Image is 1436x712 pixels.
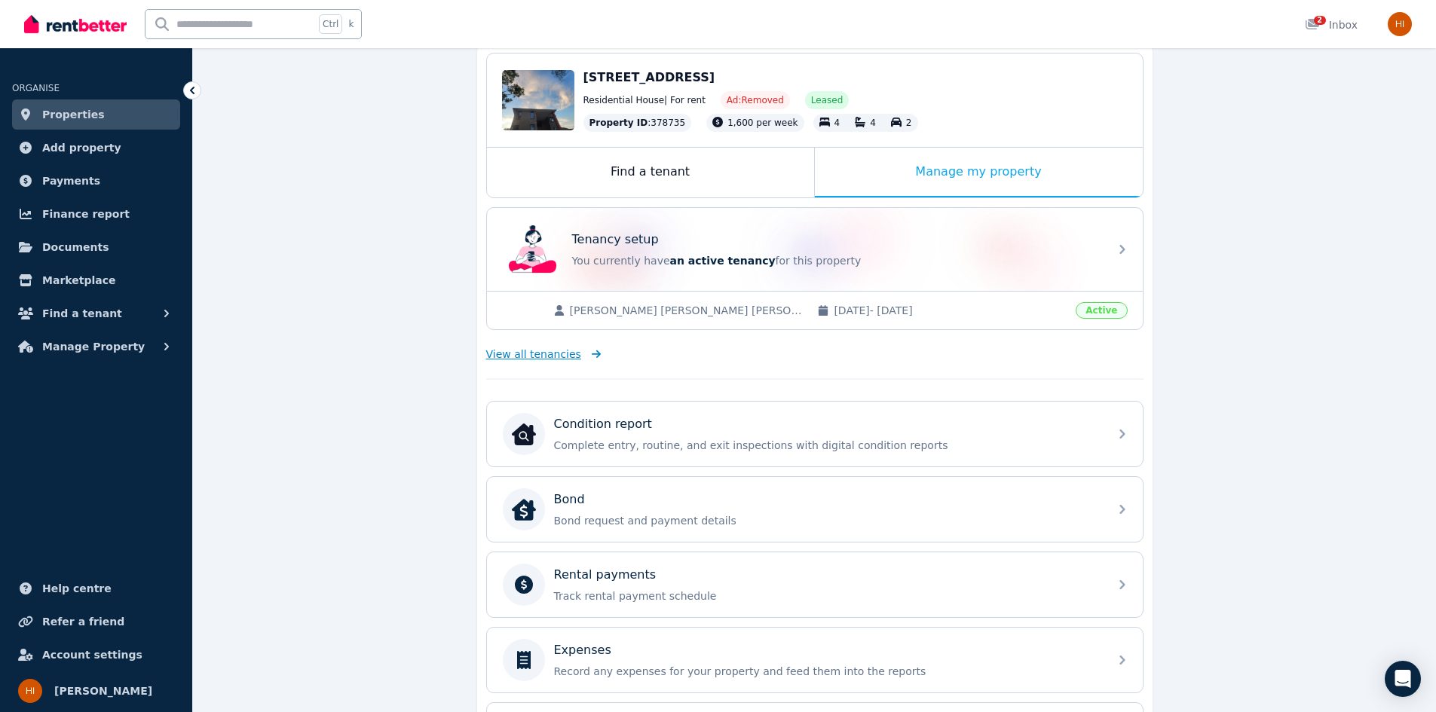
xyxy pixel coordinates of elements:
[12,607,180,637] a: Refer a friend
[42,579,112,597] span: Help centre
[554,438,1100,453] p: Complete entry, routine, and exit inspections with digital condition reports
[870,118,876,128] span: 4
[12,166,180,196] a: Payments
[487,477,1143,542] a: BondBondBond request and payment details
[487,208,1143,291] a: Tenancy setupTenancy setupYou currently havean active tenancyfor this property
[583,114,692,132] div: : 378735
[1385,661,1421,697] div: Open Intercom Messenger
[1388,12,1412,36] img: Hasan Imtiaz Ahamed
[12,332,180,362] button: Manage Property
[554,588,1100,604] p: Track rental payment schedule
[906,118,912,128] span: 2
[12,573,180,604] a: Help centre
[811,94,843,106] span: Leased
[554,641,611,659] p: Expenses
[487,402,1143,466] a: Condition reportCondition reportComplete entry, routine, and exit inspections with digital condit...
[12,99,180,130] a: Properties
[42,105,105,124] span: Properties
[554,490,585,509] p: Bond
[1314,16,1326,25] span: 2
[486,347,602,362] a: View all tenancies
[18,679,42,703] img: Hasan Imtiaz Ahamed
[42,646,142,664] span: Account settings
[42,172,100,190] span: Payments
[487,148,814,197] div: Find a tenant
[24,13,127,35] img: RentBetter
[727,118,798,128] span: 1,600 per week
[554,566,657,584] p: Rental payments
[834,118,840,128] span: 4
[512,422,536,446] img: Condition report
[554,664,1100,679] p: Record any expenses for your property and feed them into the reports
[42,205,130,223] span: Finance report
[572,231,659,249] p: Tenancy setup
[54,682,152,700] span: [PERSON_NAME]
[42,613,124,631] span: Refer a friend
[12,298,180,328] button: Find a tenant
[670,255,776,267] span: an active tenancy
[589,117,648,129] span: Property ID
[12,199,180,229] a: Finance report
[1076,302,1127,319] span: Active
[583,70,715,84] span: [STREET_ADDRESS]
[12,265,180,295] a: Marketplace
[509,225,557,273] img: Tenancy setup
[487,552,1143,617] a: Rental paymentsTrack rental payment schedule
[12,133,180,163] a: Add property
[1305,17,1358,32] div: Inbox
[12,83,60,93] span: ORGANISE
[487,628,1143,692] a: ExpensesRecord any expenses for your property and feed them into the reports
[815,148,1143,197] div: Manage my property
[42,238,109,256] span: Documents
[512,497,536,521] img: Bond
[348,18,354,30] span: k
[572,253,1100,268] p: You currently have for this property
[554,513,1100,528] p: Bond request and payment details
[42,338,145,356] span: Manage Property
[554,415,652,433] p: Condition report
[42,304,122,322] span: Find a tenant
[12,640,180,670] a: Account settings
[570,303,803,318] span: [PERSON_NAME] [PERSON_NAME] [PERSON_NAME]
[486,347,581,362] span: View all tenancies
[319,14,342,34] span: Ctrl
[12,232,180,262] a: Documents
[42,139,121,157] span: Add property
[834,303,1067,318] span: [DATE] - [DATE]
[583,94,706,106] span: Residential House | For rent
[727,94,784,106] span: Ad: Removed
[42,271,115,289] span: Marketplace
